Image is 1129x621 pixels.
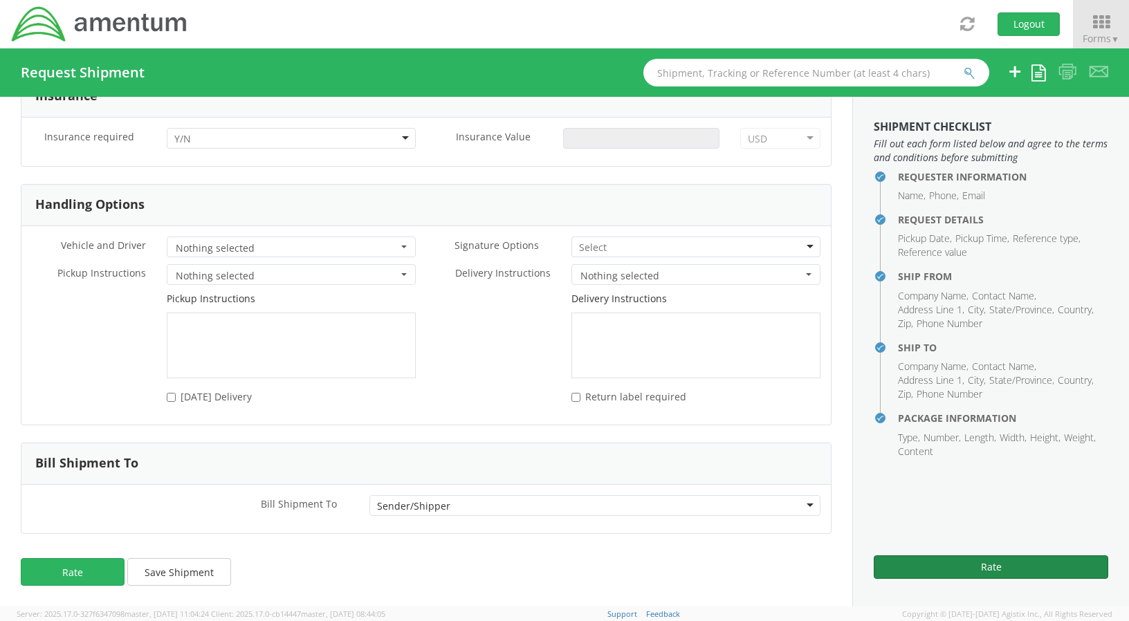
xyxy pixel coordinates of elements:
[571,388,689,404] label: Return label required
[377,499,450,513] div: Sender/Shipper
[955,232,1009,245] li: Pickup Time
[972,360,1036,373] li: Contact Name
[571,292,667,306] label: Delivery Instructions
[968,303,986,317] li: City
[35,198,145,212] h3: Handling Options
[898,387,913,401] li: Zip
[167,237,416,257] button: Nothing selected
[989,303,1054,317] li: State/Province
[1013,232,1081,245] li: Reference type
[968,373,986,387] li: City
[898,289,969,303] li: Company Name
[972,289,1036,303] li: Contact Name
[874,137,1108,165] span: Fill out each form listed below and agree to the terms and conditions before submitting
[898,189,926,203] li: Name
[1030,431,1061,445] li: Height
[456,130,531,143] span: Insurance Value
[917,317,982,331] li: Phone Number
[176,269,398,283] span: Nothing selected
[898,431,920,445] li: Type
[21,65,145,80] h4: Request Shipment
[167,264,416,285] button: Nothing selected
[127,558,231,586] button: Save Shipment
[44,130,134,143] span: Insurance required
[898,445,933,458] li: Content
[167,388,255,404] label: Saturday Delivery
[571,264,820,285] button: Nothing selected
[176,241,398,255] span: Nothing selected
[1000,431,1027,445] li: Width
[1058,373,1094,387] li: Country
[898,317,913,331] li: Zip
[10,5,189,44] img: dyn-intl-logo-049831509241104b2a82.png
[35,456,138,470] h3: Bill Shipment To
[580,269,802,283] span: Nothing selected
[998,12,1060,36] button: Logout
[579,241,609,254] input: Select
[125,609,209,619] span: master, [DATE] 11:04:24
[1111,33,1119,45] span: ▼
[643,59,989,86] input: Shipment, Tracking or Reference Number (at least 4 chars)
[898,360,969,373] li: Company Name
[898,245,967,259] li: Reference value
[211,609,385,619] span: Client: 2025.17.0-cb14447
[898,303,964,317] li: Address Line 1
[898,271,1108,281] h4: Ship From
[874,121,1108,133] h3: Shipment Checklist
[898,373,964,387] li: Address Line 1
[917,387,982,401] li: Phone Number
[167,393,176,402] input: [DATE] Delivery
[607,609,637,619] a: Support
[1058,303,1094,317] li: Country
[989,373,1054,387] li: State/Province
[57,266,146,279] span: Pickup Instructions
[748,132,767,146] div: USD
[1083,32,1119,45] span: Forms
[898,172,1108,182] h4: Requester Information
[571,393,580,402] input: Return label required
[455,239,539,252] span: Signature Options
[1064,431,1096,445] li: Weight
[924,431,961,445] li: Number
[455,266,551,279] span: Delivery Instructions
[35,89,98,103] h3: Insurance
[17,609,209,619] span: Server: 2025.17.0-327f6347098
[261,497,337,510] span: Bill Shipment To
[898,214,1108,225] h4: Request Details
[61,239,146,252] span: Vehicle and Driver
[174,132,194,146] input: Y/N
[964,431,996,445] li: Length
[167,292,255,306] label: Pickup Instructions
[962,189,985,203] li: Email
[898,413,1108,423] h4: Package Information
[929,189,959,203] li: Phone
[898,342,1108,353] h4: Ship To
[301,609,385,619] span: master, [DATE] 08:44:05
[874,555,1108,579] button: Rate
[646,609,680,619] a: Feedback
[902,609,1112,620] span: Copyright © [DATE]-[DATE] Agistix Inc., All Rights Reserved
[21,558,125,586] button: Rate
[898,232,952,245] li: Pickup Date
